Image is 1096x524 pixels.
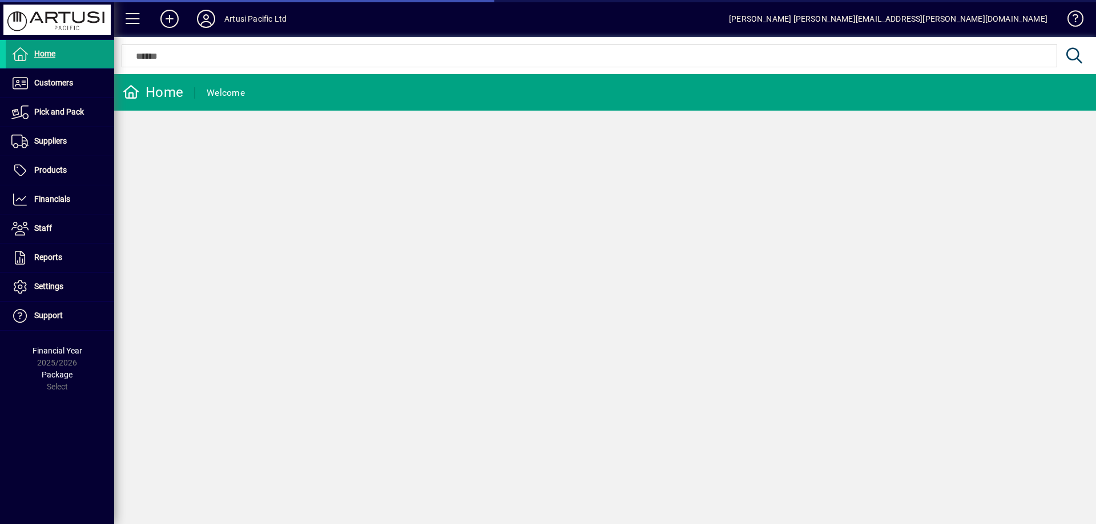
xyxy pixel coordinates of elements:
[34,194,70,204] span: Financials
[34,253,62,262] span: Reports
[34,224,52,233] span: Staff
[6,127,114,156] a: Suppliers
[6,243,114,272] a: Reports
[34,78,73,87] span: Customers
[1059,2,1082,39] a: Knowledge Base
[34,107,84,116] span: Pick and Pack
[34,311,63,320] span: Support
[207,84,245,102] div: Welcome
[6,156,114,185] a: Products
[6,185,114,214] a: Financials
[42,370,72,379] span: Package
[33,346,82,355] span: Financial Year
[188,9,224,29] button: Profile
[34,49,55,58] span: Home
[34,165,67,174] span: Products
[6,273,114,301] a: Settings
[151,9,188,29] button: Add
[34,282,63,291] span: Settings
[224,10,287,28] div: Artusi Pacific Ltd
[6,98,114,127] a: Pick and Pack
[729,10,1047,28] div: [PERSON_NAME] [PERSON_NAME][EMAIL_ADDRESS][PERSON_NAME][DOMAIN_NAME]
[123,83,183,101] div: Home
[6,302,114,330] a: Support
[6,214,114,243] a: Staff
[34,136,67,145] span: Suppliers
[6,69,114,98] a: Customers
